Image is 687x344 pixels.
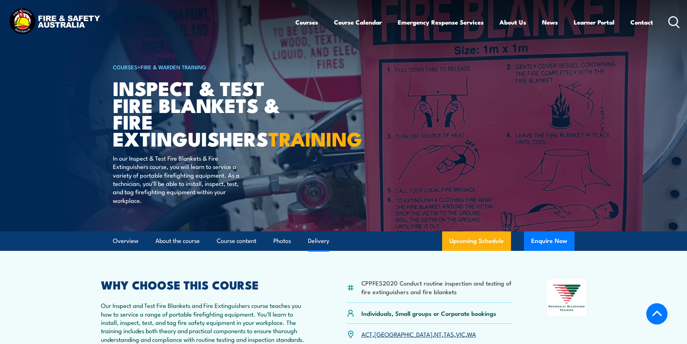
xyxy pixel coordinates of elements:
a: About the course [155,231,200,251]
a: Delivery [308,231,329,251]
a: Emergency Response Services [398,13,484,32]
a: About Us [499,13,526,32]
a: COURSES [113,63,137,71]
a: Course Calendar [334,13,382,32]
h1: Inspect & Test Fire Blankets & Fire Extinguishers [113,79,291,147]
a: [GEOGRAPHIC_DATA] [374,330,432,338]
a: Courses [295,13,318,32]
a: Overview [113,231,138,251]
a: VIC [456,330,465,338]
a: Course content [217,231,256,251]
a: News [542,13,558,32]
a: Contact [630,13,653,32]
p: , , , , , [361,330,476,338]
li: CPPFES2020 Conduct routine inspection and testing of fire extinguishers and fire blankets [361,279,512,296]
a: Learner Portal [574,13,615,32]
a: Photos [273,231,291,251]
a: Fire & Warden Training [141,63,206,71]
a: NT [434,330,442,338]
p: Our Inspect and Test Fire Blankets and Fire Extinguishers course teaches you how to service a ran... [101,301,312,343]
strong: TRAINING [268,123,362,153]
a: TAS [444,330,454,338]
p: In our Inspect & Test Fire Blankets & Fire Extinguishers course, you will learn to service a vari... [113,154,245,204]
a: WA [467,330,476,338]
a: ACT [361,330,373,338]
h6: > [113,62,291,71]
a: Upcoming Schedule [442,231,511,251]
h2: WHY CHOOSE THIS COURSE [101,279,312,289]
p: Individuals, Small groups or Corporate bookings [361,309,496,317]
button: Enquire Now [524,231,574,251]
img: Nationally Recognised Training logo. [547,279,586,316]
